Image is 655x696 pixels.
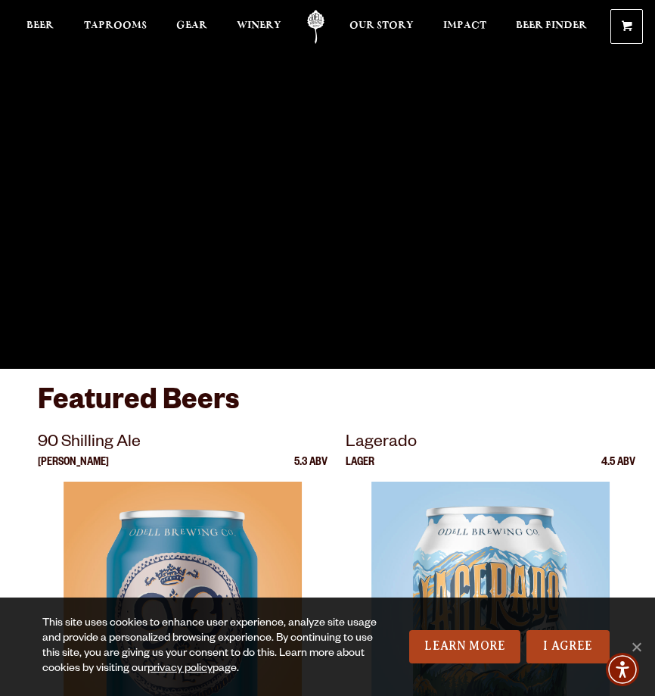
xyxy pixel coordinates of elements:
[176,10,207,44] a: Gear
[629,639,644,654] span: No
[26,10,54,44] a: Beer
[237,20,281,32] span: Winery
[349,10,414,44] a: Our Story
[516,10,587,44] a: Beer Finder
[443,10,486,44] a: Impact
[443,20,486,32] span: Impact
[349,20,414,32] span: Our Story
[526,630,610,663] a: I Agree
[176,20,207,32] span: Gear
[147,663,213,676] a: privacy policy
[297,10,335,44] a: Odell Home
[38,457,109,482] p: [PERSON_NAME]
[84,10,147,44] a: Taprooms
[38,430,327,457] p: 90 Shilling Ale
[294,457,327,482] p: 5.3 ABV
[516,20,587,32] span: Beer Finder
[42,616,390,677] div: This site uses cookies to enhance user experience, analyze site usage and provide a personalized ...
[409,630,520,663] a: Learn More
[237,10,281,44] a: Winery
[38,384,617,430] h3: Featured Beers
[26,20,54,32] span: Beer
[84,20,147,32] span: Taprooms
[606,653,639,686] div: Accessibility Menu
[346,430,635,457] p: Lagerado
[601,457,635,482] p: 4.5 ABV
[346,457,374,482] p: Lager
